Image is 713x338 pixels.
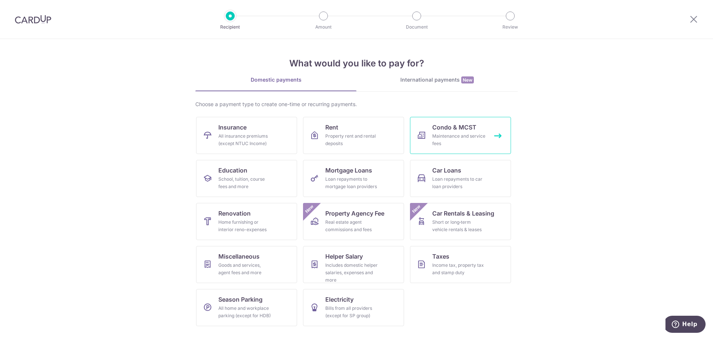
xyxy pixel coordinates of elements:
[196,160,297,197] a: EducationSchool, tuition, course fees and more
[325,252,363,261] span: Helper Salary
[218,175,272,190] div: School, tuition, course fees and more
[325,209,384,218] span: Property Agency Fee
[195,76,356,83] div: Domestic payments
[303,160,404,197] a: Mortgage LoansLoan repayments to mortgage loan providers
[325,123,338,132] span: Rent
[461,76,474,83] span: New
[218,209,251,218] span: Renovation
[325,262,379,284] div: Includes domestic helper salaries, expenses and more
[432,262,486,276] div: Income tax, property tax and stamp duty
[325,305,379,319] div: Bills from all providers (except for SP group)
[432,123,476,132] span: Condo & MCST
[325,175,379,190] div: Loan repayments to mortgage loan providers
[218,295,263,304] span: Season Parking
[483,23,538,31] p: Review
[432,132,486,147] div: Maintenance and service fees
[325,166,372,175] span: Mortgage Loans
[196,117,297,154] a: InsuranceAll insurance premiums (except NTUC Income)
[218,166,247,175] span: Education
[432,252,449,261] span: Taxes
[296,23,351,31] p: Amount
[196,203,297,240] a: RenovationHome furnishing or interior reno-expenses
[303,203,316,215] span: New
[432,219,486,233] div: Short or long‑term vehicle rentals & leases
[195,57,518,70] h4: What would you like to pay for?
[410,203,423,215] span: New
[196,289,297,326] a: Season ParkingAll home and workplace parking (except for HDB)
[203,23,258,31] p: Recipient
[432,166,461,175] span: Car Loans
[303,203,404,240] a: Property Agency FeeReal estate agent commissions and feesNew
[218,252,260,261] span: Miscellaneous
[218,132,272,147] div: All insurance premiums (except NTUC Income)
[325,219,379,233] div: Real estate agent commissions and fees
[432,175,486,190] div: Loan repayments to car loan providers
[195,101,518,108] div: Choose a payment type to create one-time or recurring payments.
[325,132,379,147] div: Property rent and rental deposits
[303,246,404,283] a: Helper SalaryIncludes domestic helper salaries, expenses and more
[303,289,404,326] a: ElectricityBills from all providers (except for SP group)
[389,23,444,31] p: Document
[325,295,354,304] span: Electricity
[303,117,404,154] a: RentProperty rent and rental deposits
[410,203,511,240] a: Car Rentals & LeasingShort or long‑term vehicle rentals & leasesNew
[218,305,272,319] div: All home and workplace parking (except for HDB)
[218,262,272,276] div: Goods and services, agent fees and more
[218,123,247,132] span: Insurance
[410,160,511,197] a: Car LoansLoan repayments to car loan providers
[410,246,511,283] a: TaxesIncome tax, property tax and stamp duty
[356,76,518,84] div: International payments
[196,246,297,283] a: MiscellaneousGoods and services, agent fees and more
[218,219,272,233] div: Home furnishing or interior reno-expenses
[665,316,706,334] iframe: Opens a widget where you can find more information
[432,209,494,218] span: Car Rentals & Leasing
[15,15,51,24] img: CardUp
[410,117,511,154] a: Condo & MCSTMaintenance and service fees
